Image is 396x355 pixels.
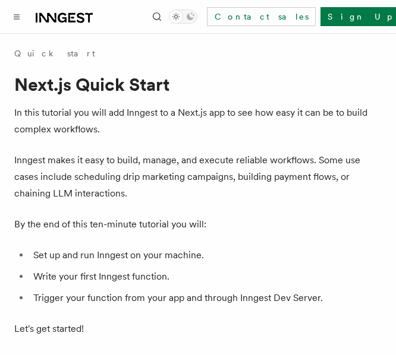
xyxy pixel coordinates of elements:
[14,321,382,337] p: Let's get started!
[14,74,382,95] h1: Next.js Quick Start
[207,7,316,26] a: Contact sales
[150,9,164,24] button: Find something...
[10,9,24,24] button: Toggle navigation
[30,290,382,306] li: Trigger your function from your app and through Inngest Dev Server.
[169,9,197,24] button: Toggle dark mode
[14,152,382,202] p: Inngest makes it easy to build, manage, and execute reliable workflows. Some use cases include sc...
[14,47,95,59] a: Quick start
[30,247,382,264] li: Set up and run Inngest on your machine.
[30,268,382,285] li: Write your first Inngest function.
[14,216,382,233] p: By the end of this ten-minute tutorial you will:
[14,104,382,138] p: In this tutorial you will add Inngest to a Next.js app to see how easy it can be to build complex...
